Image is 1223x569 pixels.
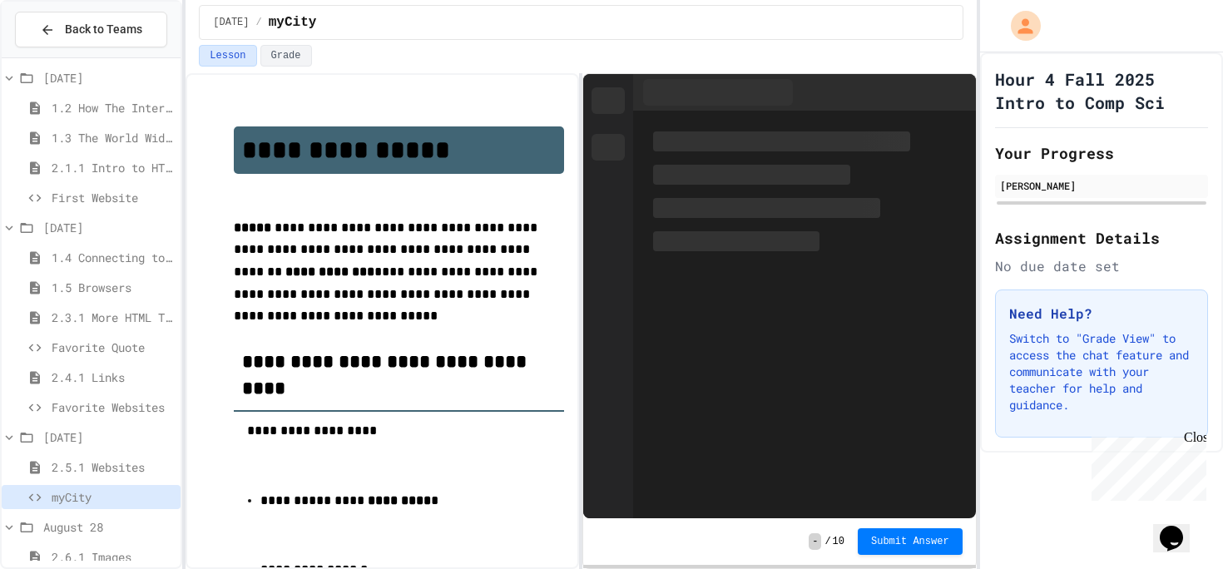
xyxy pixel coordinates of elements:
[52,99,174,116] span: 1.2 How The Internet Works
[52,398,174,416] span: Favorite Websites
[52,189,174,206] span: First Website
[858,528,963,555] button: Submit Answer
[1009,330,1194,413] p: Switch to "Grade View" to access the chat feature and communicate with your teacher for help and ...
[260,45,312,67] button: Grade
[52,309,174,326] span: 2.3.1 More HTML Tags
[833,535,844,548] span: 10
[256,16,262,29] span: /
[65,21,142,38] span: Back to Teams
[269,12,317,32] span: myCity
[52,129,174,146] span: 1.3 The World Wide Web
[199,45,256,67] button: Lesson
[52,159,174,176] span: 2.1.1 Intro to HTML
[995,226,1208,250] h2: Assignment Details
[809,533,821,550] span: -
[995,141,1208,165] h2: Your Progress
[824,535,830,548] span: /
[52,249,174,266] span: 1.4 Connecting to a Website
[52,339,174,356] span: Favorite Quote
[52,488,174,506] span: myCity
[995,256,1208,276] div: No due date set
[213,16,249,29] span: [DATE]
[995,67,1208,114] h1: Hour 4 Fall 2025 Intro to Comp Sci
[1000,178,1203,193] div: [PERSON_NAME]
[52,279,174,296] span: 1.5 Browsers
[15,12,167,47] button: Back to Teams
[993,7,1045,45] div: My Account
[1009,304,1194,324] h3: Need Help?
[52,369,174,386] span: 2.4.1 Links
[43,219,174,236] span: [DATE]
[7,7,115,106] div: Chat with us now!Close
[1153,502,1206,552] iframe: chat widget
[43,69,174,87] span: [DATE]
[52,458,174,476] span: 2.5.1 Websites
[43,428,174,446] span: [DATE]
[871,535,949,548] span: Submit Answer
[1085,430,1206,501] iframe: chat widget
[43,518,174,536] span: August 28
[52,548,174,566] span: 2.6.1 Images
